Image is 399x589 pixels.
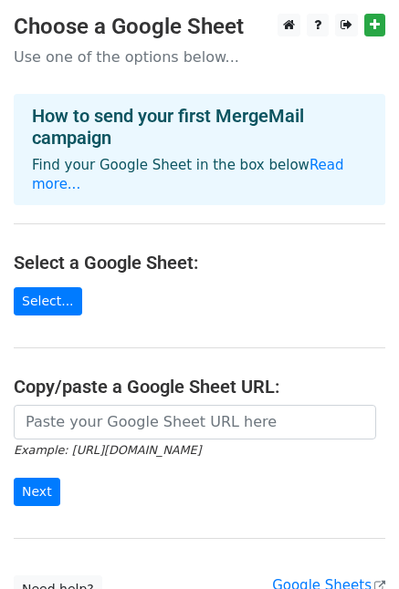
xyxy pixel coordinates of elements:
small: Example: [URL][DOMAIN_NAME] [14,443,201,457]
h3: Choose a Google Sheet [14,14,385,40]
p: Find your Google Sheet in the box below [32,156,367,194]
a: Read more... [32,157,344,192]
p: Use one of the options below... [14,47,385,67]
input: Paste your Google Sheet URL here [14,405,376,439]
h4: Select a Google Sheet: [14,252,385,274]
a: Select... [14,287,82,315]
input: Next [14,478,60,506]
h4: How to send your first MergeMail campaign [32,105,367,149]
h4: Copy/paste a Google Sheet URL: [14,376,385,398]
